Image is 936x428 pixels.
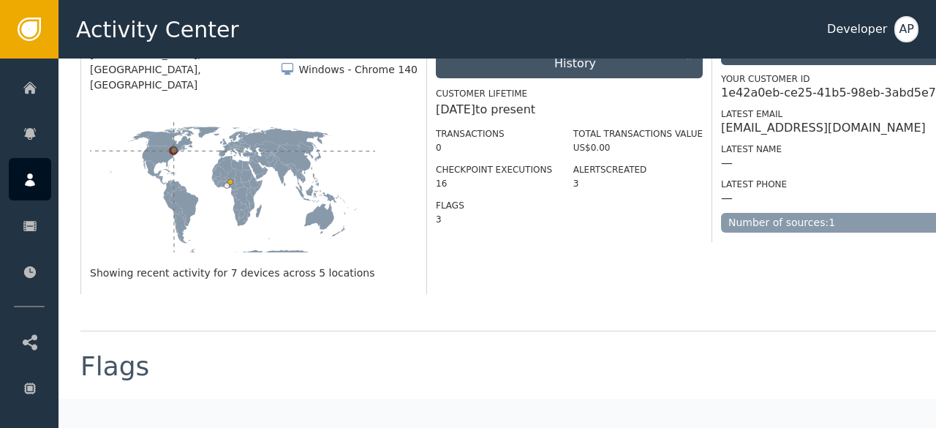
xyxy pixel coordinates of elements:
[436,129,505,139] label: Transactions
[90,47,280,93] span: [GEOGRAPHIC_DATA], [GEOGRAPHIC_DATA], [GEOGRAPHIC_DATA]
[721,121,926,135] div: [EMAIL_ADDRESS][DOMAIN_NAME]
[436,177,552,190] div: 16
[90,266,418,281] div: Showing recent activity for 7 devices across 5 locations
[76,13,239,46] span: Activity Center
[721,156,733,170] div: —
[80,353,149,380] div: Flags
[573,165,647,175] label: Alerts Created
[721,191,733,206] div: —
[298,62,418,78] div: Windows - Chrome 140
[436,89,527,99] label: Customer Lifetime
[573,141,703,154] div: US$0.00
[827,20,887,38] div: Developer
[436,101,703,119] div: [DATE] to present
[573,129,703,139] label: Total Transactions Value
[436,165,552,175] label: Checkpoint Executions
[894,16,918,42] button: AP
[436,141,552,154] div: 0
[436,200,464,211] label: Flags
[436,213,552,226] div: 3
[573,177,703,190] div: 3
